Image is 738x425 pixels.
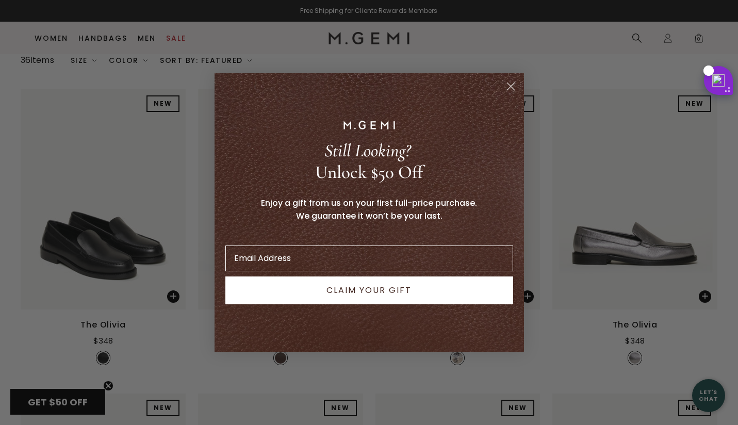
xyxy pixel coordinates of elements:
[315,161,423,183] span: Unlock $50 Off
[324,140,411,161] span: Still Looking?
[225,276,513,304] button: CLAIM YOUR GIFT
[343,121,395,129] img: M.GEMI
[261,197,477,222] span: Enjoy a gift from us on your first full-price purchase. We guarantee it won’t be your last.
[502,77,520,95] button: Close dialog
[225,246,513,271] input: Email Address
